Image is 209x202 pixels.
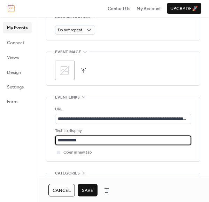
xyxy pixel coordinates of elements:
[7,69,21,76] span: Design
[78,184,98,196] button: Save
[7,98,18,105] span: Form
[3,67,32,78] a: Design
[63,149,92,156] span: Open in new tab
[167,3,201,14] button: Upgrade🚀
[55,106,190,113] div: URL
[3,22,32,33] a: My Events
[58,26,83,34] span: Do not repeat
[3,81,32,92] a: Settings
[7,39,24,46] span: Connect
[55,170,80,177] span: Categories
[170,5,198,12] span: Upgrade 🚀
[53,187,71,194] span: Cancel
[3,52,32,63] a: Views
[7,84,24,91] span: Settings
[48,184,75,196] button: Cancel
[8,5,15,12] img: logo
[7,54,19,61] span: Views
[3,37,32,48] a: Connect
[55,127,190,134] div: Text to display
[7,24,28,31] span: My Events
[55,13,91,20] span: Recurring event
[55,49,81,56] span: Event image
[108,5,131,12] a: Contact Us
[55,61,75,80] div: ;
[46,173,200,188] div: •••
[137,5,161,12] a: My Account
[55,94,80,101] span: Event links
[3,96,32,107] a: Form
[82,187,93,194] span: Save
